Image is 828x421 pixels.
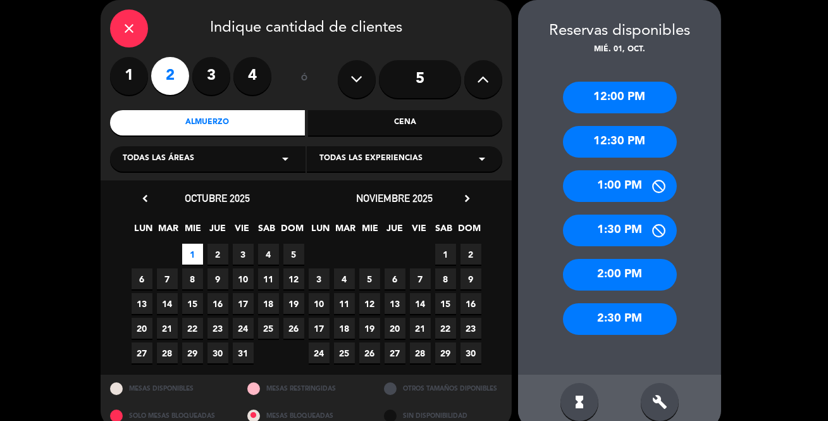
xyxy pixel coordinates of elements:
[182,318,203,339] span: 22
[374,375,512,402] div: OTROS TAMAÑOS DIPONIBLES
[459,221,479,242] span: DOM
[410,268,431,289] span: 7
[157,318,178,339] span: 21
[157,293,178,314] span: 14
[157,342,178,363] span: 28
[233,342,254,363] span: 31
[334,293,355,314] span: 11
[460,268,481,289] span: 9
[357,192,433,204] span: noviembre 2025
[572,394,587,410] i: hourglass_full
[283,318,304,339] span: 26
[182,244,203,265] span: 1
[110,110,305,135] div: Almuerzo
[278,151,293,167] i: arrow_drop_down
[207,342,228,363] span: 30
[385,268,405,289] span: 6
[652,394,667,410] i: build
[309,268,330,289] span: 3
[281,221,302,242] span: DOM
[460,192,474,205] i: chevron_right
[309,342,330,363] span: 24
[435,318,456,339] span: 22
[232,221,253,242] span: VIE
[311,221,331,242] span: LUN
[385,221,405,242] span: JUE
[409,221,430,242] span: VIE
[518,44,721,56] div: mié. 01, oct.
[158,221,179,242] span: MAR
[359,342,380,363] span: 26
[192,57,230,95] label: 3
[563,82,677,113] div: 12:00 PM
[207,244,228,265] span: 2
[185,192,250,204] span: octubre 2025
[319,153,423,165] span: Todas las experiencias
[460,342,481,363] span: 30
[359,293,380,314] span: 12
[132,318,152,339] span: 20
[359,268,380,289] span: 5
[360,221,381,242] span: MIE
[233,318,254,339] span: 24
[563,303,677,335] div: 2:30 PM
[283,244,304,265] span: 5
[334,268,355,289] span: 4
[385,293,405,314] span: 13
[410,342,431,363] span: 28
[132,342,152,363] span: 27
[258,268,279,289] span: 11
[309,318,330,339] span: 17
[233,293,254,314] span: 17
[207,293,228,314] span: 16
[207,221,228,242] span: JUE
[207,318,228,339] span: 23
[410,318,431,339] span: 21
[183,221,204,242] span: MIE
[151,57,189,95] label: 2
[283,293,304,314] span: 19
[121,21,137,36] i: close
[335,221,356,242] span: MAR
[359,318,380,339] span: 19
[308,110,503,135] div: Cena
[132,268,152,289] span: 6
[334,318,355,339] span: 18
[563,215,677,246] div: 1:30 PM
[385,342,405,363] span: 27
[284,57,325,101] div: ó
[460,244,481,265] span: 2
[385,318,405,339] span: 20
[460,293,481,314] span: 16
[563,259,677,291] div: 2:00 PM
[258,293,279,314] span: 18
[434,221,455,242] span: SAB
[435,293,456,314] span: 15
[435,268,456,289] span: 8
[460,318,481,339] span: 23
[563,170,677,202] div: 1:00 PM
[233,57,271,95] label: 4
[258,318,279,339] span: 25
[258,244,279,265] span: 4
[334,342,355,363] span: 25
[283,268,304,289] span: 12
[182,342,203,363] span: 29
[110,9,502,47] div: Indique cantidad de clientes
[518,19,721,44] div: Reservas disponibles
[233,244,254,265] span: 3
[309,293,330,314] span: 10
[101,375,238,402] div: MESAS DISPONIBLES
[410,293,431,314] span: 14
[139,192,152,205] i: chevron_left
[132,293,152,314] span: 13
[157,268,178,289] span: 7
[435,244,456,265] span: 1
[474,151,490,167] i: arrow_drop_down
[238,375,375,402] div: MESAS RESTRINGIDAS
[182,293,203,314] span: 15
[123,153,194,165] span: Todas las áreas
[435,342,456,363] span: 29
[257,221,278,242] span: SAB
[233,268,254,289] span: 10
